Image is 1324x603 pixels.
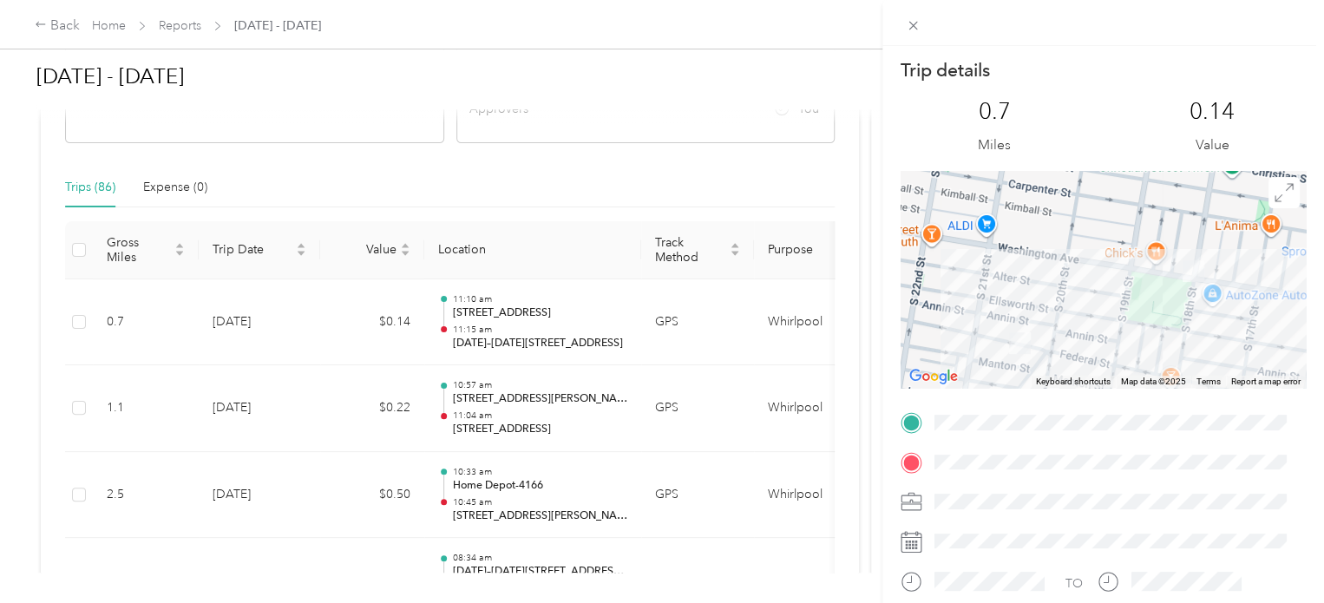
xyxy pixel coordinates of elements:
a: Open this area in Google Maps (opens a new window) [905,365,962,388]
p: Value [1196,134,1229,156]
span: Map data ©2025 [1121,377,1186,386]
a: Report a map error [1231,377,1301,386]
p: Trip details [901,58,990,82]
a: Terms (opens in new tab) [1196,377,1221,386]
p: 0.14 [1190,98,1235,126]
div: TO [1065,574,1083,593]
p: Miles [978,134,1011,156]
button: Keyboard shortcuts [1036,376,1111,388]
iframe: Everlance-gr Chat Button Frame [1227,506,1324,603]
img: Google [905,365,962,388]
p: 0.7 [979,98,1011,126]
